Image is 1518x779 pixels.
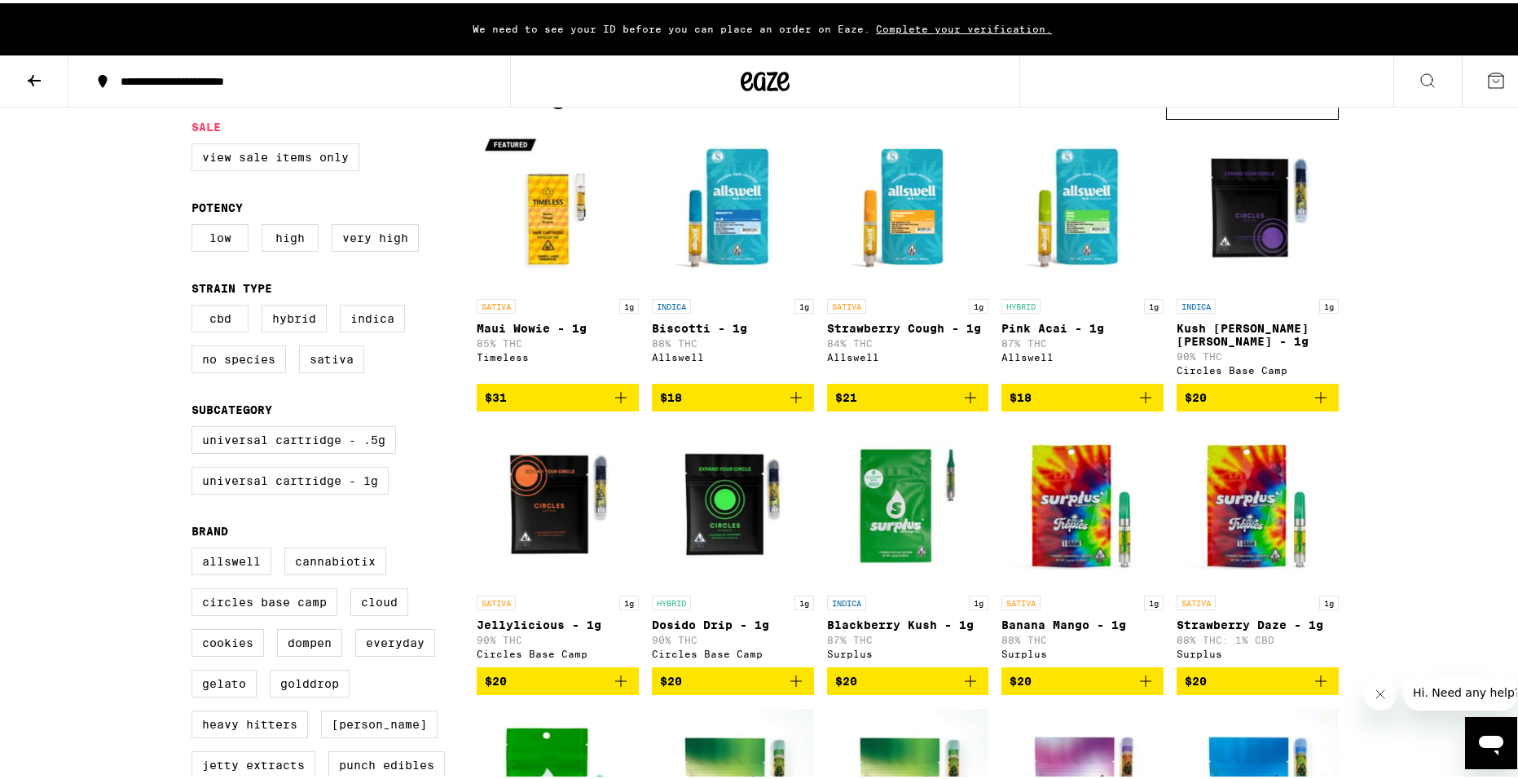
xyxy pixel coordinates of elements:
p: 1g [969,296,988,310]
img: Surplus - Strawberry Daze - 1g [1177,421,1339,584]
button: Add to bag [477,381,639,408]
a: Open page for Kush Berry Bliss - 1g from Circles Base Camp [1177,125,1339,381]
p: Kush [PERSON_NAME] [PERSON_NAME] - 1g [1177,319,1339,345]
p: 1g [1319,296,1339,310]
p: 1g [794,296,814,310]
img: Allswell - Strawberry Cough - 1g [827,125,989,288]
label: GoldDrop [270,667,350,694]
p: SATIVA [827,296,866,310]
p: HYBRID [652,592,691,607]
button: Add to bag [1001,381,1164,408]
label: Sativa [299,342,364,370]
p: INDICA [827,592,866,607]
p: 1g [1319,592,1339,607]
span: $20 [485,671,507,684]
a: Open page for Blackberry Kush - 1g from Surplus [827,421,989,664]
button: Add to bag [1177,381,1339,408]
label: Circles Base Camp [191,585,337,613]
label: Cookies [191,626,264,654]
label: Cloud [350,585,408,613]
img: Surplus - Banana Mango - 1g [1001,421,1164,584]
p: 88% THC [652,335,814,345]
p: SATIVA [1177,592,1216,607]
a: Open page for Jellylicious - 1g from Circles Base Camp [477,421,639,664]
img: Circles Base Camp - Kush Berry Bliss - 1g [1177,125,1339,288]
p: 1g [1144,296,1164,310]
span: Hi. Need any help? [10,11,117,24]
a: Open page for Maui Wowie - 1g from Timeless [477,125,639,381]
p: 90% THC [477,632,639,642]
div: Allswell [1001,349,1164,359]
label: Indica [340,301,405,329]
p: Maui Wowie - 1g [477,319,639,332]
p: SATIVA [477,592,516,607]
label: Allswell [191,544,271,572]
div: Circles Base Camp [652,645,814,656]
button: Add to bag [652,664,814,692]
p: 1g [969,592,988,607]
p: Blackberry Kush - 1g [827,615,989,628]
span: We need to see your ID before you can place an order on Eaze. [473,20,870,31]
span: Complete your verification. [870,20,1058,31]
img: Timeless - Maui Wowie - 1g [477,125,639,288]
label: High [262,221,319,249]
img: Allswell - Pink Acai - 1g [1001,125,1164,288]
p: 87% THC [1001,335,1164,345]
iframe: Close message [1364,675,1397,707]
label: Very High [332,221,419,249]
label: CBD [191,301,249,329]
label: Low [191,221,249,249]
legend: Sale [191,117,221,130]
span: $18 [660,388,682,401]
p: 1g [1144,592,1164,607]
p: 88% THC: 1% CBD [1177,632,1339,642]
iframe: Message from company [1403,671,1517,707]
p: Jellylicious - 1g [477,615,639,628]
legend: Potency [191,198,243,211]
p: SATIVA [1001,592,1041,607]
label: No Species [191,342,286,370]
label: View Sale Items Only [191,140,359,168]
span: $20 [835,671,857,684]
a: Open page for Banana Mango - 1g from Surplus [1001,421,1164,664]
p: INDICA [1177,296,1216,310]
label: Dompen [277,626,342,654]
button: Add to bag [1177,664,1339,692]
label: [PERSON_NAME] [321,707,438,735]
label: Jetty Extracts [191,748,315,776]
p: Banana Mango - 1g [1001,615,1164,628]
img: Surplus - Blackberry Kush - 1g [827,421,989,584]
div: Surplus [827,645,989,656]
p: Strawberry Cough - 1g [827,319,989,332]
a: Open page for Pink Acai - 1g from Allswell [1001,125,1164,381]
span: $18 [1010,388,1032,401]
p: 85% THC [477,335,639,345]
span: $20 [1010,671,1032,684]
p: SATIVA [477,296,516,310]
div: Allswell [827,349,989,359]
p: 1g [619,296,639,310]
button: Add to bag [827,664,989,692]
img: Circles Base Camp - Jellylicious - 1g [477,421,639,584]
button: Add to bag [827,381,989,408]
span: $20 [660,671,682,684]
label: Universal Cartridge - .5g [191,423,396,451]
img: Circles Base Camp - Dosido Drip - 1g [652,421,814,584]
a: Open page for Dosido Drip - 1g from Circles Base Camp [652,421,814,664]
span: $20 [1185,671,1207,684]
label: Cannabiotix [284,544,386,572]
p: Biscotti - 1g [652,319,814,332]
p: 1g [794,592,814,607]
label: Heavy Hitters [191,707,308,735]
img: Allswell - Biscotti - 1g [652,125,814,288]
label: Gelato [191,667,257,694]
label: Everyday [355,626,435,654]
label: Hybrid [262,301,327,329]
p: 90% THC [652,632,814,642]
p: INDICA [652,296,691,310]
button: Add to bag [1001,664,1164,692]
div: Surplus [1177,645,1339,656]
label: Universal Cartridge - 1g [191,464,389,491]
p: Pink Acai - 1g [1001,319,1164,332]
legend: Brand [191,522,228,535]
